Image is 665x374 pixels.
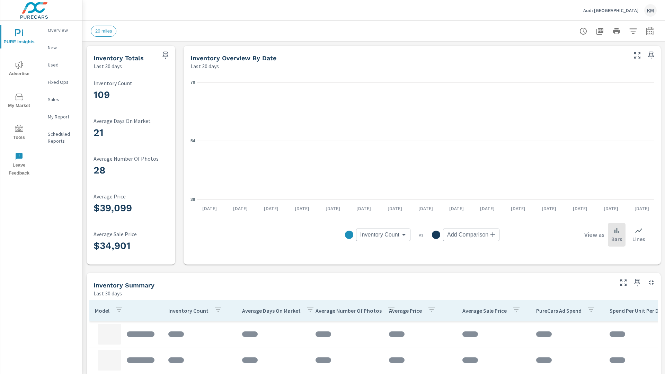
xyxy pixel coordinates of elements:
text: 54 [190,139,195,143]
p: Last 30 days [94,289,122,297]
p: [DATE] [197,205,222,212]
p: Average Days On Market [94,118,185,124]
button: Make Fullscreen [632,50,643,61]
p: Overview [48,27,77,34]
p: [DATE] [506,205,530,212]
p: Used [48,61,77,68]
p: [DATE] [228,205,252,212]
h3: 21 [94,127,185,139]
button: Minimize Widget [646,277,657,288]
p: Spend Per Unit Per Day [610,307,665,314]
p: [DATE] [352,205,376,212]
h3: 28 [94,164,185,176]
div: New [38,42,82,53]
button: "Export Report to PDF" [593,24,607,38]
p: [DATE] [321,205,345,212]
span: My Market [2,93,36,110]
p: PureCars Ad Spend [536,307,582,314]
span: Tools [2,125,36,142]
p: My Report [48,113,77,120]
p: Scheduled Reports [48,131,77,144]
p: Last 30 days [94,62,122,70]
p: Last 30 days [190,62,219,70]
p: Lines [632,235,645,243]
div: Inventory Count [356,229,410,241]
p: [DATE] [568,205,592,212]
p: [DATE] [290,205,314,212]
h5: Inventory Summary [94,282,154,289]
h5: Inventory Overview By Date [190,54,276,62]
p: Average Number Of Photos [94,155,185,162]
p: Average Number Of Photos [316,307,382,314]
p: Sales [48,96,77,103]
span: Add Comparison [447,231,488,238]
p: Model [95,307,109,314]
button: Select Date Range [643,24,657,38]
h3: $34,901 [94,240,185,252]
button: Make Fullscreen [618,277,629,288]
p: [DATE] [444,205,469,212]
p: Average Price [389,307,422,314]
p: [DATE] [537,205,561,212]
span: Advertise [2,61,36,78]
div: KM [644,4,657,17]
span: Save this to your personalized report [160,50,171,61]
div: Used [38,60,82,70]
text: 38 [190,197,195,202]
p: Average Sale Price [462,307,507,314]
span: 20 miles [91,28,116,34]
button: Print Report [610,24,623,38]
p: [DATE] [599,205,623,212]
span: Leave Feedback [2,152,36,177]
p: [DATE] [259,205,283,212]
span: Inventory Count [360,231,399,238]
p: Fixed Ops [48,79,77,86]
p: Inventory Count [168,307,209,314]
p: Audi [GEOGRAPHIC_DATA] [583,7,639,14]
p: Bars [611,235,622,243]
text: 70 [190,80,195,85]
p: New [48,44,77,51]
p: [DATE] [414,205,438,212]
h3: $39,099 [94,202,185,214]
p: Inventory Count [94,80,185,86]
div: Add Comparison [443,229,499,241]
span: Save this to your personalized report [632,277,643,288]
div: Sales [38,94,82,105]
span: PURE Insights [2,29,36,46]
div: Fixed Ops [38,77,82,87]
span: Save this to your personalized report [646,50,657,61]
p: [DATE] [383,205,407,212]
p: Average Price [94,193,185,199]
h5: Inventory Totals [94,54,144,62]
h3: 109 [94,89,185,101]
p: [DATE] [475,205,499,212]
div: nav menu [0,21,38,180]
div: Scheduled Reports [38,129,82,146]
h6: View as [584,231,604,238]
div: My Report [38,112,82,122]
p: [DATE] [630,205,654,212]
p: vs [410,232,432,238]
button: Apply Filters [626,24,640,38]
p: Average Sale Price [94,231,185,237]
p: Average Days On Market [242,307,301,314]
div: Overview [38,25,82,35]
